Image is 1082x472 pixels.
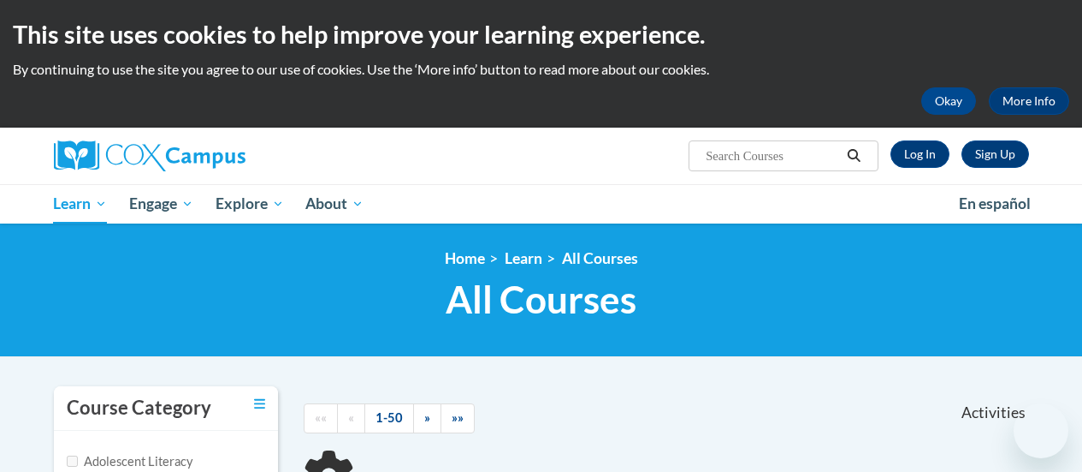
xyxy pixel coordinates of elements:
p: By continuing to use the site you agree to our use of cookies. Use the ‘More info’ button to read... [13,60,1069,79]
a: Next [413,403,441,433]
span: «« [315,410,327,425]
a: En español [948,186,1042,222]
a: Learn [505,249,542,267]
h3: Course Category [67,395,211,421]
span: En español [959,194,1031,212]
a: Toggle collapse [254,395,265,414]
img: Cox Campus [54,140,245,171]
input: Checkbox for Options [67,456,78,467]
a: Home [445,249,485,267]
button: Search [841,146,866,166]
span: Engage [129,194,193,214]
span: »» [452,410,464,425]
a: Begining [304,403,338,433]
a: Previous [337,403,365,433]
div: Main menu [41,184,1042,224]
span: Activities [961,403,1026,422]
span: Learn [53,194,107,214]
input: Search Courses [704,146,841,166]
a: Register [961,140,1029,168]
span: » [424,410,430,425]
iframe: Button to launch messaging window [1014,403,1068,458]
a: All Courses [562,249,638,267]
a: 1-50 [364,403,414,433]
h2: This site uses cookies to help improve your learning experience. [13,17,1069,51]
a: Engage [118,184,204,224]
span: About [305,194,364,214]
a: Log In [890,140,949,168]
span: All Courses [446,277,636,322]
a: About [294,184,375,224]
span: « [348,410,354,425]
button: Okay [921,87,976,115]
span: Explore [216,194,284,214]
a: End [440,403,475,433]
a: Cox Campus [54,140,362,171]
label: Adolescent Literacy [67,452,193,471]
a: Explore [204,184,295,224]
a: More Info [989,87,1069,115]
a: Learn [43,184,119,224]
